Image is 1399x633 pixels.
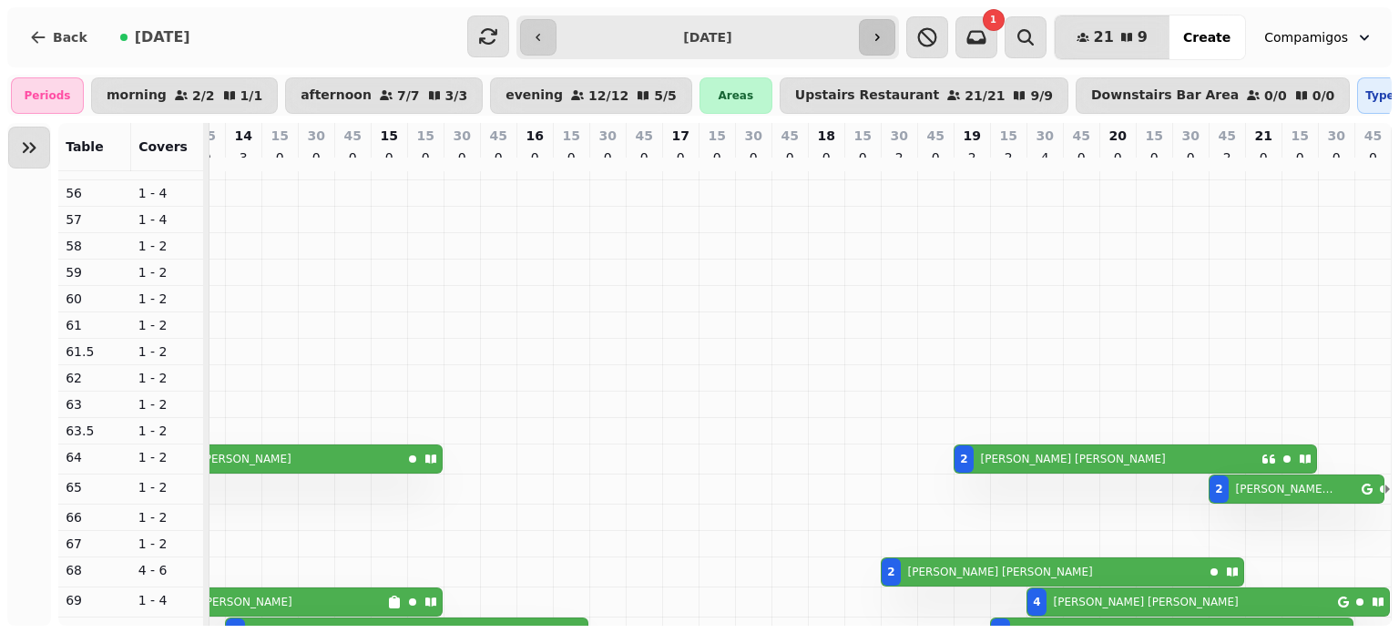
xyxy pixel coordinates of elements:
[66,422,124,440] p: 63.5
[138,448,197,466] p: 1 - 2
[671,127,689,145] p: 17
[710,148,724,167] p: 0
[135,30,190,45] span: [DATE]
[307,127,324,145] p: 30
[853,127,871,145] p: 15
[819,148,833,167] p: 0
[1365,148,1380,167] p: 0
[106,15,205,59] button: [DATE]
[817,127,834,145] p: 18
[782,148,797,167] p: 0
[66,184,124,202] p: 56
[138,290,197,308] p: 1 - 2
[999,127,1016,145] p: 15
[1236,482,1334,496] p: [PERSON_NAME] Kilner
[309,148,323,167] p: 0
[138,237,197,255] p: 1 - 2
[272,148,287,167] p: 0
[965,89,1005,102] p: 21 / 21
[380,127,397,145] p: 15
[138,369,197,387] p: 1 - 2
[138,316,197,334] p: 1 - 2
[453,127,470,145] p: 30
[1030,89,1053,102] p: 9 / 9
[66,237,124,255] p: 58
[454,148,469,167] p: 0
[699,77,772,114] div: Areas
[66,290,124,308] p: 60
[635,127,652,145] p: 45
[66,535,124,553] p: 67
[138,591,197,609] p: 1 - 4
[673,148,688,167] p: 0
[1327,127,1344,145] p: 30
[418,148,433,167] p: 0
[1220,148,1234,167] p: 2
[1292,148,1307,167] p: 0
[66,508,124,526] p: 66
[1181,127,1199,145] p: 30
[526,127,543,145] p: 16
[138,395,197,413] p: 1 - 2
[138,263,197,281] p: 1 - 2
[66,448,124,466] p: 64
[1183,31,1231,44] span: Create
[1108,127,1126,145] p: 20
[66,139,104,154] span: Table
[708,127,725,145] p: 15
[1074,148,1088,167] p: 0
[1218,127,1235,145] p: 45
[66,263,124,281] p: 59
[138,561,197,579] p: 4 - 6
[138,210,197,229] p: 1 - 4
[416,127,434,145] p: 15
[960,452,967,466] div: 2
[598,127,616,145] p: 30
[1312,89,1335,102] p: 0 / 0
[1183,148,1198,167] p: 0
[1364,127,1382,145] p: 45
[285,77,483,114] button: afternoon7/73/3
[343,127,361,145] p: 45
[1094,30,1114,45] span: 21
[138,184,197,202] p: 1 - 4
[138,139,188,154] span: Covers
[66,395,124,413] p: 63
[981,452,1166,466] p: [PERSON_NAME] [PERSON_NAME]
[1036,127,1053,145] p: 30
[1138,30,1148,45] span: 9
[781,127,798,145] p: 45
[1110,148,1125,167] p: 0
[66,561,124,579] p: 68
[107,88,167,103] p: morning
[1033,595,1040,609] div: 4
[505,88,563,103] p: evening
[138,478,197,496] p: 1 - 2
[795,88,940,103] p: Upstairs Restaurant
[1091,88,1239,103] p: Downstairs Bar Area
[1001,148,1016,167] p: 2
[890,127,907,145] p: 30
[654,89,677,102] p: 5 / 5
[1256,148,1271,167] p: 0
[1264,28,1348,46] span: Compamigos
[1253,21,1384,54] button: Compamigos
[66,210,124,229] p: 57
[489,127,506,145] p: 45
[138,422,197,440] p: 1 - 2
[53,31,87,44] span: Back
[928,148,943,167] p: 0
[963,127,980,145] p: 19
[1072,127,1089,145] p: 45
[588,89,628,102] p: 12 / 12
[562,127,579,145] p: 15
[965,148,979,167] p: 2
[1145,127,1162,145] p: 15
[1264,89,1287,102] p: 0 / 0
[11,77,84,114] div: Periods
[192,89,215,102] p: 2 / 2
[1329,148,1343,167] p: 0
[91,77,278,114] button: morning2/21/1
[564,148,578,167] p: 0
[240,89,263,102] p: 1 / 1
